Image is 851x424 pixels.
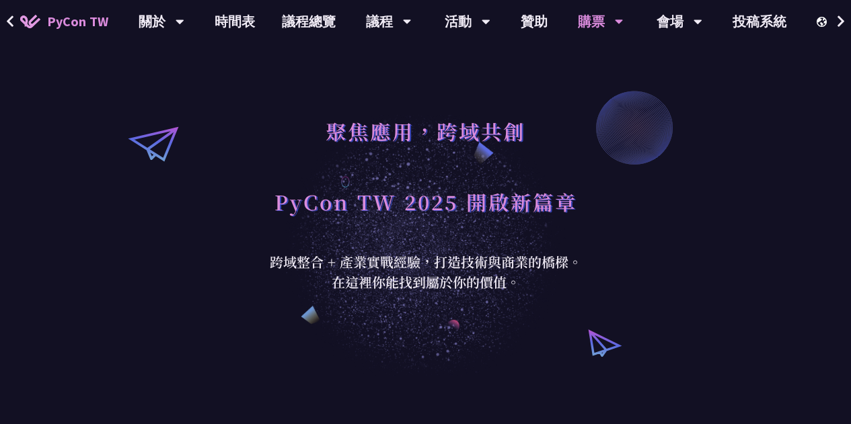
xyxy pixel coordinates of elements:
[20,15,40,28] img: Home icon of PyCon TW 2025
[817,17,830,27] img: Locale Icon
[47,11,108,32] span: PyCon TW
[261,252,591,292] div: 跨域整合 + 產業實戰經驗，打造技術與商業的橋樑。 在這裡你能找到屬於你的價值。
[326,111,525,151] h1: 聚焦應用，跨域共創
[7,5,122,38] a: PyCon TW
[274,181,577,222] h1: PyCon TW 2025 開啟新篇章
